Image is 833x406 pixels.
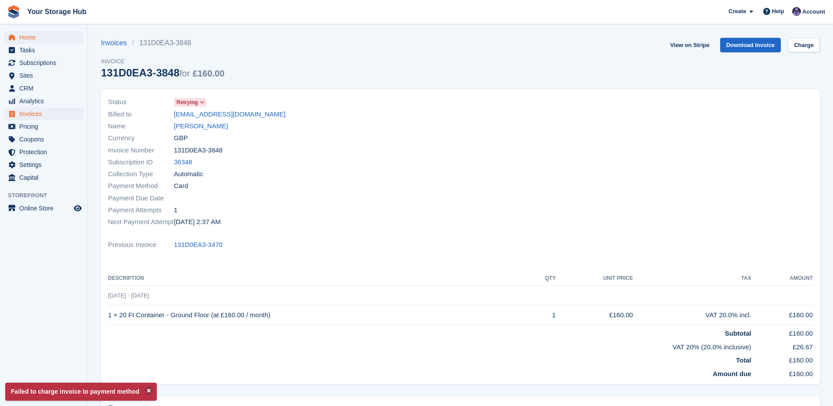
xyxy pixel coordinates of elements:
td: 1 × 20 Ft Container - Ground Floor (at £160.00 / month) [108,305,528,325]
span: Automatic [174,169,203,179]
span: Next Payment Attempt [108,217,174,227]
img: Liam Beddard [792,7,801,16]
p: Failed to charge invoice to payment method [5,383,157,401]
span: for [180,69,190,78]
a: [EMAIL_ADDRESS][DOMAIN_NAME] [174,109,285,120]
span: Invoice Number [108,145,174,156]
a: menu [4,202,83,214]
a: 131D0EA3-3470 [174,240,223,250]
th: Unit Price [556,272,633,286]
a: menu [4,108,83,120]
span: Settings [19,159,72,171]
span: 131D0EA3-3848 [174,145,223,156]
span: GBP [174,133,188,143]
span: Currency [108,133,174,143]
span: Analytics [19,95,72,107]
a: menu [4,57,83,69]
span: Sites [19,69,72,82]
span: Account [802,7,825,16]
time: 2025-09-28 01:37:19 UTC [174,217,220,227]
span: Payment Due Date [108,193,174,203]
div: VAT 20.0% incl. [633,310,751,320]
td: £160.00 [556,305,633,325]
span: Retrying [177,98,198,106]
span: Previous Invoice [108,240,174,250]
td: £26.67 [751,339,813,352]
th: QTY [528,272,556,286]
span: Help [772,7,784,16]
a: Preview store [72,203,83,214]
span: CRM [19,82,72,94]
span: Home [19,31,72,43]
a: View on Stripe [667,38,713,52]
span: Pricing [19,120,72,133]
a: [PERSON_NAME] [174,121,228,131]
a: menu [4,171,83,184]
a: Invoices [101,38,132,48]
a: menu [4,95,83,107]
a: menu [4,31,83,43]
span: Billed to [108,109,174,120]
a: menu [4,146,83,158]
td: £160.00 [751,305,813,325]
td: VAT 20% (20.0% inclusive) [108,339,751,352]
a: Your Storage Hub [24,4,90,19]
span: Subscriptions [19,57,72,69]
a: menu [4,133,83,145]
strong: Subtotal [725,330,751,337]
span: £160.00 [193,69,224,78]
strong: Total [736,356,751,364]
a: menu [4,159,83,171]
span: Create [728,7,746,16]
span: Collection Type [108,169,174,179]
span: Subscription ID [108,157,174,167]
th: Amount [751,272,813,286]
a: Retrying [174,97,206,107]
span: Coupons [19,133,72,145]
a: menu [4,69,83,82]
a: Download Invoice [720,38,781,52]
span: [DATE] - [DATE] [108,292,149,299]
a: Charge [788,38,820,52]
span: Payment Method [108,181,174,191]
td: £160.00 [751,325,813,339]
strong: Amount due [713,370,751,377]
nav: breadcrumbs [101,38,224,48]
span: Name [108,121,174,131]
td: £160.00 [751,366,813,379]
a: 36348 [174,157,192,167]
img: stora-icon-8386f47178a22dfd0bd8f6a31ec36ba5ce8667c1dd55bd0f319d3a0aa187defe.svg [7,5,20,18]
span: Capital [19,171,72,184]
span: Online Store [19,202,72,214]
span: Invoices [19,108,72,120]
a: menu [4,82,83,94]
span: 1 [174,205,177,215]
td: 1 [528,305,556,325]
td: £160.00 [751,352,813,366]
span: Storefront [8,191,87,200]
span: Status [108,97,174,107]
div: 131D0EA3-3848 [101,67,224,79]
a: menu [4,44,83,56]
span: Invoice [101,57,224,66]
a: menu [4,120,83,133]
span: Protection [19,146,72,158]
span: Payment Attempts [108,205,174,215]
span: Tasks [19,44,72,56]
th: Description [108,272,528,286]
th: Tax [633,272,751,286]
span: Card [174,181,188,191]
